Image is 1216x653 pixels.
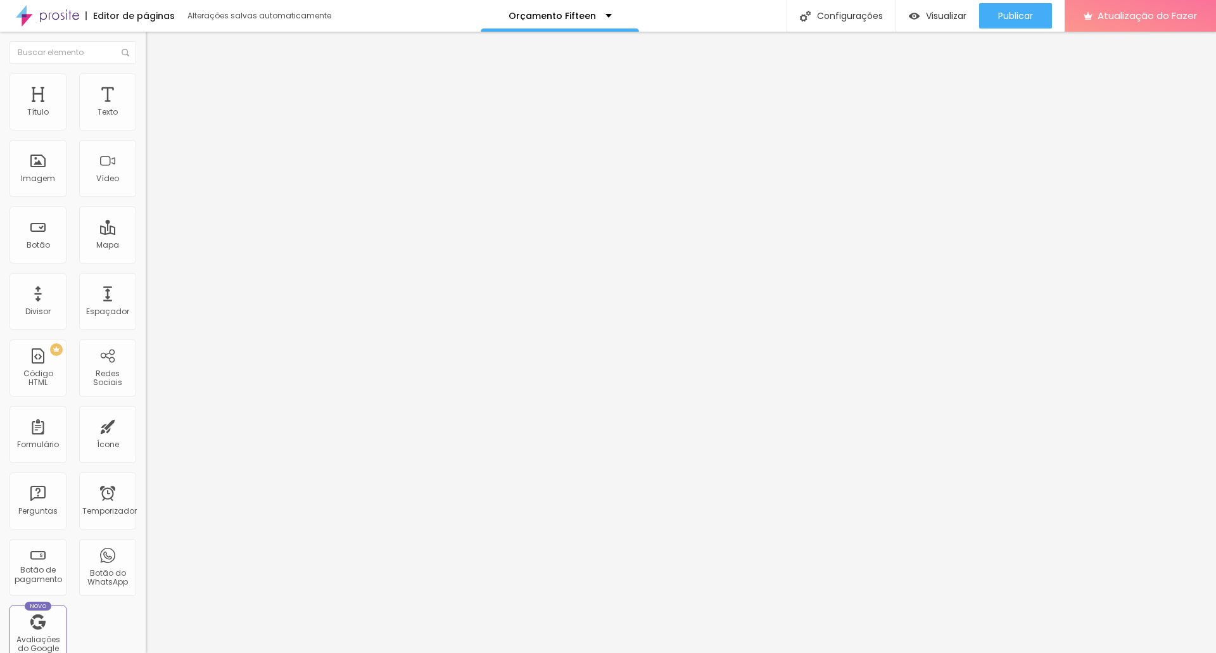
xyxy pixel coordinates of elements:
[979,3,1052,29] button: Publicar
[800,11,811,22] img: Ícone
[98,106,118,117] font: Texto
[1098,9,1197,22] font: Atualização do Fazer
[96,239,119,250] font: Mapa
[25,306,51,317] font: Divisor
[27,239,50,250] font: Botão
[187,10,331,21] font: Alterações salvas automaticamente
[27,106,49,117] font: Título
[93,368,122,388] font: Redes Sociais
[896,3,979,29] button: Visualizar
[122,49,129,56] img: Ícone
[15,564,62,584] font: Botão de pagamento
[30,602,47,610] font: Novo
[817,10,883,22] font: Configurações
[509,10,596,22] font: Orçamento Fifteen
[21,173,55,184] font: Imagem
[909,11,920,22] img: view-1.svg
[23,368,53,388] font: Código HTML
[9,41,136,64] input: Buscar elemento
[17,439,59,450] font: Formulário
[93,10,175,22] font: Editor de páginas
[926,10,966,22] font: Visualizar
[998,10,1033,22] font: Publicar
[18,505,58,516] font: Perguntas
[87,567,128,587] font: Botão do WhatsApp
[96,173,119,184] font: Vídeo
[82,505,137,516] font: Temporizador
[86,306,129,317] font: Espaçador
[97,439,119,450] font: Ícone
[146,32,1216,653] iframe: Editor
